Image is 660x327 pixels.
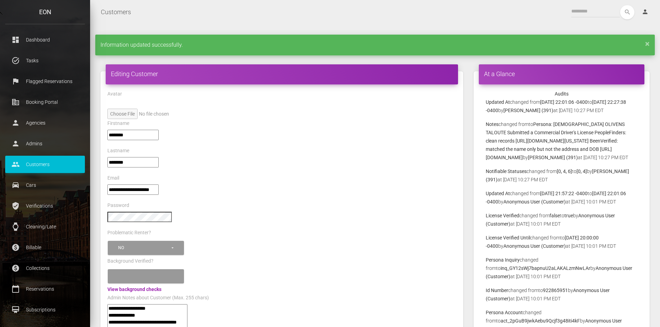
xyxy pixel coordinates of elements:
a: calendar_today Reservations [5,280,85,298]
a: card_membership Subscriptions [5,301,85,318]
a: task_alt Tasks [5,52,85,69]
b: [PERSON_NAME] (391) [503,108,553,113]
b: act_2pGuB9jwkAebu9Qcjf3g48iti4kF [501,318,580,324]
a: person [636,5,655,19]
p: Customers [10,159,80,170]
a: × [645,42,650,46]
p: Cars [10,180,80,190]
a: paid Billable [5,239,85,256]
label: Admin Notes about Customer (Max. 255 chars) [107,294,209,301]
b: Notes [486,121,499,127]
a: person Agencies [5,114,85,131]
a: paid Collections [5,260,85,277]
p: changed from to by at [DATE] 10:01 PM EDT [486,286,637,303]
b: false [549,213,560,218]
p: changed from to by at [DATE] 10:01 PM EDT [486,256,637,281]
b: [PERSON_NAME] (391) [528,155,578,160]
a: people Customers [5,156,85,173]
b: License Verified [486,213,519,218]
b: inq_GY12sWj7bapnuU2aLAKALzmNwLAr [501,265,590,271]
label: Problematic Renter? [107,229,151,236]
b: Notifiable Statuses [486,169,527,174]
i: person [642,8,649,15]
p: Billable [10,242,80,253]
p: Agencies [10,118,80,128]
strong: Audits [555,91,569,97]
label: Firstname [107,120,129,127]
a: dashboard Dashboard [5,31,85,48]
a: corporate_fare Booking Portal [5,93,85,111]
h4: At a Glance [484,70,639,78]
b: [0, 4] [577,169,587,174]
b: Anonymous User (Customer) [503,199,566,205]
label: Avatar [107,91,122,98]
b: Persona Account [486,310,523,315]
p: Cleaning/Late [10,221,80,232]
div: Please select [118,273,170,279]
p: Tasks [10,55,80,66]
p: changed from to by at [DATE] 10:01 PM EDT [486,211,637,228]
p: changed from to by at [DATE] 10:27 PM EDT [486,120,637,162]
p: Flagged Reservations [10,76,80,87]
a: person Admins [5,135,85,152]
b: [DATE] 21:57:22 -0400 [540,191,588,196]
div: Information updated successfully. [95,35,655,55]
label: Lastname [107,147,129,154]
p: Booking Portal [10,97,80,107]
b: true [564,213,573,218]
h4: Editing Customer [111,70,453,78]
b: License Verified Until [486,235,530,240]
b: Updated At [486,99,510,105]
p: changed from to by at [DATE] 10:27 PM EDT [486,98,637,115]
button: search [620,5,634,19]
a: Customers [101,3,131,21]
p: Verifications [10,201,80,211]
b: Persona Inquiry [486,257,520,263]
b: Updated At [486,191,510,196]
b: Persona: [DEMOGRAPHIC_DATA] OLIVENS TALOUTE Submitted a Commercial Driver's License PeopleFinders... [486,121,626,160]
p: Admins [10,138,80,149]
p: changed from to by at [DATE] 10:27 PM EDT [486,167,637,184]
a: verified_user Verifications [5,197,85,215]
button: No [108,241,184,255]
label: Password [107,202,129,209]
div: No [118,245,170,251]
p: changed from to by at [DATE] 10:01 PM EDT [486,189,637,206]
p: Dashboard [10,35,80,45]
p: Reservations [10,284,80,294]
b: [DATE] 22:01:06 -0400 [540,99,588,105]
label: Email [107,175,119,182]
p: Collections [10,263,80,273]
p: Subscriptions [10,305,80,315]
a: drive_eta Cars [5,176,85,194]
b: 922865951 [543,288,568,293]
a: View background checks [107,287,161,292]
button: Please select [108,269,184,283]
a: flag Flagged Reservations [5,73,85,90]
label: Background Verified? [107,258,153,265]
p: changed from to by at [DATE] 10:01 PM EDT [486,234,637,250]
b: Anonymous User (Customer) [503,243,566,249]
b: [0, 4, 6] [557,169,572,174]
b: Id Number [486,288,508,293]
a: watch Cleaning/Late [5,218,85,235]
